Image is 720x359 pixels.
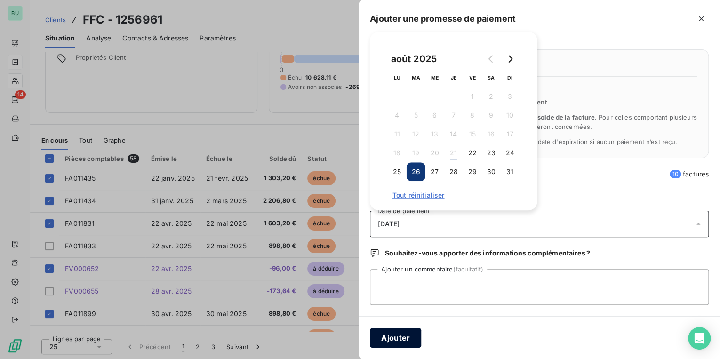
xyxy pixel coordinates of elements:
[501,49,520,68] button: Go to next month
[482,125,501,144] button: 16
[463,68,482,87] th: vendredi
[378,220,400,228] span: [DATE]
[444,125,463,144] button: 14
[425,125,444,144] button: 13
[388,106,407,125] button: 4
[385,248,590,258] span: Souhaitez-vous apporter des informations complémentaires ?
[463,106,482,125] button: 8
[463,144,482,162] button: 22
[392,191,515,199] span: Tout réinitialiser
[388,144,407,162] button: 18
[482,68,501,87] th: samedi
[444,68,463,87] th: jeudi
[444,162,463,181] button: 28
[388,125,407,144] button: 11
[463,162,482,181] button: 29
[501,125,520,144] button: 17
[463,125,482,144] button: 15
[482,106,501,125] button: 9
[370,328,421,348] button: Ajouter
[670,169,709,179] span: factures
[444,106,463,125] button: 7
[482,162,501,181] button: 30
[407,144,425,162] button: 19
[501,68,520,87] th: dimanche
[425,68,444,87] th: mercredi
[393,113,697,130] span: La promesse de paiement couvre . Pour celles comportant plusieurs échéances, seules les échéances...
[501,106,520,125] button: 10
[425,106,444,125] button: 6
[388,162,407,181] button: 25
[688,327,711,350] div: Open Intercom Messenger
[482,49,501,68] button: Go to previous month
[388,68,407,87] th: lundi
[482,144,501,162] button: 23
[370,12,516,25] h5: Ajouter une promesse de paiement
[444,144,463,162] button: 21
[501,144,520,162] button: 24
[493,113,595,121] span: l’ensemble du solde de la facture
[482,87,501,106] button: 2
[407,162,425,181] button: 26
[670,170,680,178] span: 10
[388,51,440,66] div: août 2025
[407,68,425,87] th: mardi
[407,106,425,125] button: 5
[501,162,520,181] button: 31
[501,87,520,106] button: 3
[407,125,425,144] button: 12
[425,144,444,162] button: 20
[463,87,482,106] button: 1
[425,162,444,181] button: 27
